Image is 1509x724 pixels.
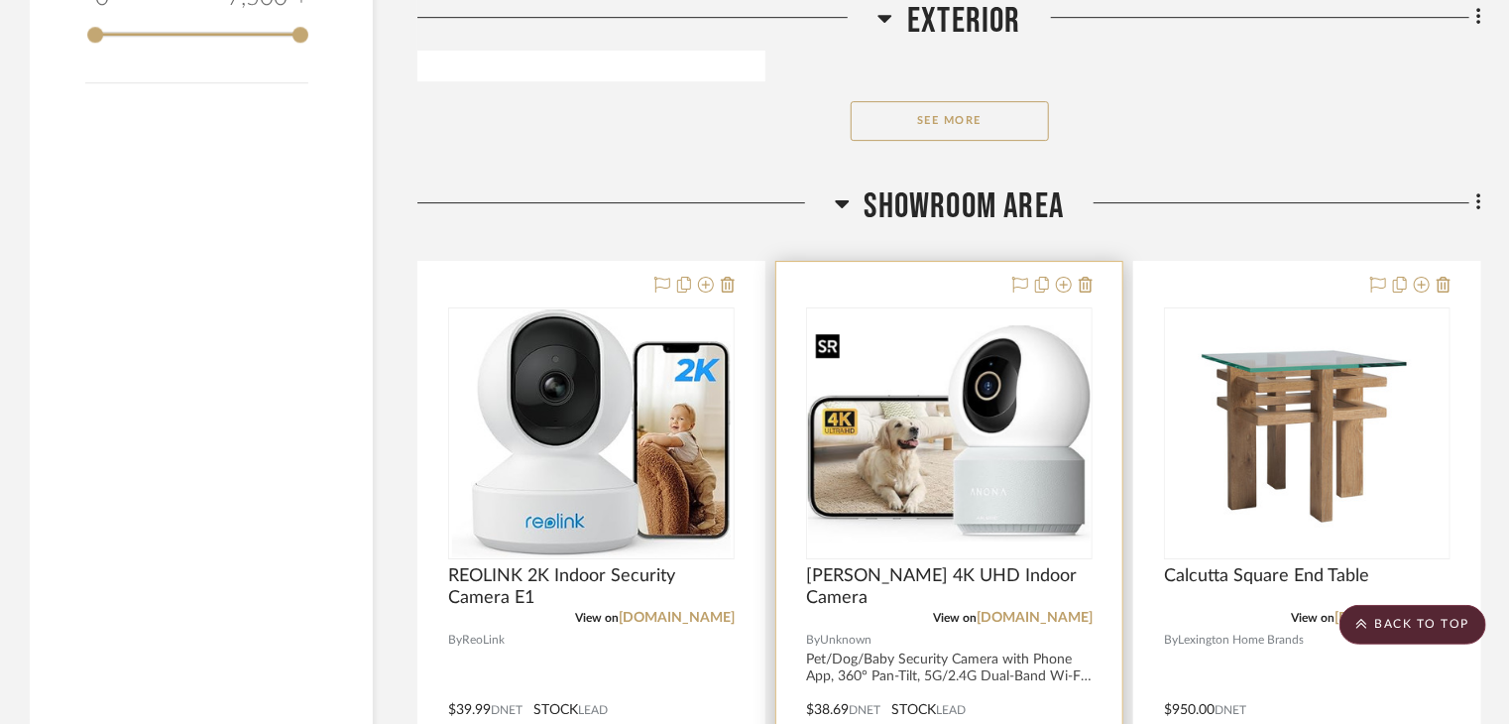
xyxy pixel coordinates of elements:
span: ReoLink [462,631,505,650]
a: [DOMAIN_NAME] [619,611,735,625]
img: Calcutta Square End Table [1166,327,1449,540]
span: By [1164,631,1178,650]
span: View on [575,612,619,624]
span: [PERSON_NAME] 4K UHD Indoor Camera [806,565,1093,609]
a: [DOMAIN_NAME] [1335,611,1451,625]
span: Calcutta Square End Table [1164,565,1369,587]
div: 0 [807,308,1092,558]
span: Unknown [820,631,871,650]
span: View on [933,612,977,624]
span: View on [1291,612,1335,624]
span: By [806,631,820,650]
span: Showroom Area [865,185,1065,228]
span: By [448,631,462,650]
scroll-to-top-button: BACK TO TOP [1339,605,1486,645]
span: Lexington Home Brands [1178,631,1304,650]
a: [DOMAIN_NAME] [977,611,1093,625]
img: REOLINK 2K Indoor Security Camera E1 [452,309,730,557]
span: REOLINK 2K Indoor Security Camera E1 [448,565,735,609]
button: See More [851,101,1049,141]
img: Anona Pano 4K UHD Indoor Camera [808,325,1091,542]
